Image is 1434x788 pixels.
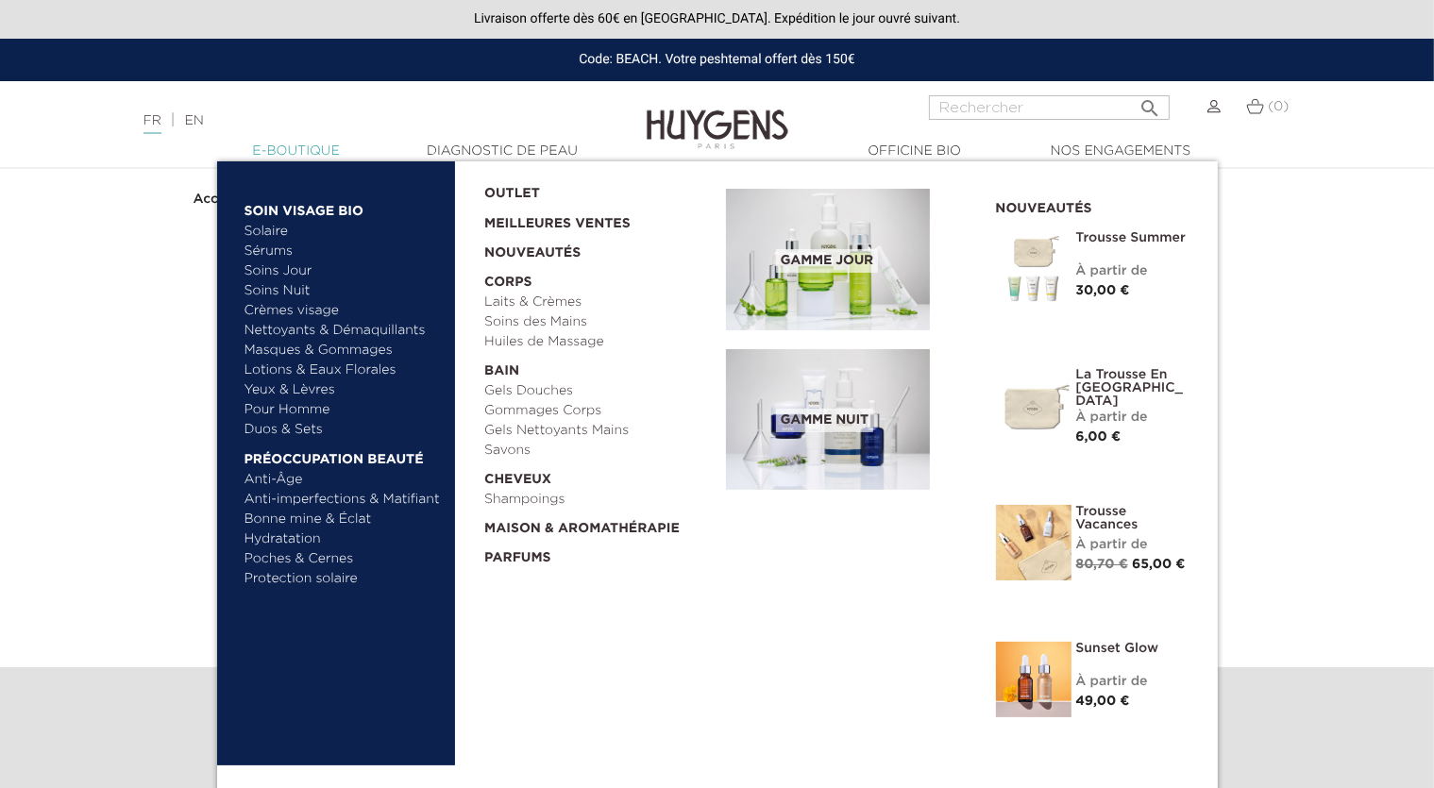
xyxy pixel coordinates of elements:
a: OUTLET [484,175,696,204]
p: #HUYGENSPARIS [194,410,1241,446]
span: 65,00 € [1132,558,1186,571]
a: La Trousse en [GEOGRAPHIC_DATA] [1076,368,1189,408]
a: Soins des Mains [484,312,713,332]
div: À partir de [1076,672,1189,692]
a: Solaire [245,222,442,242]
img: La Trousse en Coton [996,368,1071,444]
div: À partir de [1076,408,1189,428]
img: La Trousse vacances [996,505,1071,580]
a: Sunset Glow [1076,642,1189,655]
span: 80,70 € [1076,558,1128,571]
a: Lotions & Eaux Florales [245,360,442,380]
a: Shampoings [484,490,713,510]
button:  [1134,90,1168,115]
a: Soin Visage Bio [245,192,442,222]
a: Diagnostic de peau [408,142,597,161]
a: Gommages Corps [484,401,713,421]
a: Nos engagements [1026,142,1215,161]
span: Gamme jour [776,249,878,273]
a: Anti-Âge [245,470,442,490]
a: E-Boutique [202,142,391,161]
img: Trousse Summer [996,231,1071,307]
img: Huygens [647,79,788,152]
a: Masques & Gommages [245,341,442,360]
span: 30,00 € [1076,284,1130,297]
i:  [1139,92,1162,114]
a: Huiles de Massage [484,332,713,352]
div: À partir de [1076,261,1189,281]
a: Hydratation [245,529,442,549]
a: Préoccupation beauté [245,440,442,470]
a: Poches & Cernes [245,549,442,569]
h1: Nos boutiques [194,244,1241,269]
a: Laits & Crèmes [484,293,713,312]
span: Gamme nuit [776,409,873,432]
a: Gels Douches [484,381,713,401]
a: Yeux & Lèvres [245,380,442,400]
div: À partir de [1076,535,1189,555]
input: Rechercher [929,95,1170,120]
a: Bonne mine & Éclat [245,510,442,529]
a: Trousse Vacances [1076,505,1189,531]
a: Nouveautés [484,234,713,263]
h2: Suivez-nous [194,359,1241,394]
a: Anti-imperfections & Matifiant [245,490,442,510]
a: Officine Bio [820,142,1009,161]
h2: Nouveautés [996,194,1189,217]
a: Soins Nuit [245,281,425,301]
a: EN [184,114,203,127]
img: routine_nuit_banner.jpg [726,349,930,491]
a: Maison & Aromathérapie [484,510,713,539]
a: Gamme nuit [726,349,968,491]
a: Meilleures Ventes [484,204,696,234]
a: Gels Nettoyants Mains [484,421,713,441]
a: Pour Homme [245,400,442,420]
a: Accueil [194,192,246,207]
a: Corps [484,263,713,293]
a: Sérums [245,242,442,261]
a: Cheveux [484,461,713,490]
a: Bain [484,352,713,381]
a: Duos & Sets [245,420,442,440]
a: Gamme jour [726,189,968,330]
a: Crèmes visage [245,301,442,321]
a: Trousse Summer [1076,231,1189,244]
span: 6,00 € [1076,430,1122,444]
a: FR [143,114,161,134]
a: Parfums [484,539,713,568]
div: | [134,109,583,132]
a: Nettoyants & Démaquillants [245,321,442,341]
span: 49,00 € [1076,695,1130,708]
a: Savons [484,441,713,461]
img: routine_jour_banner.jpg [726,189,930,330]
h2: Newsletter [194,733,1241,769]
a: Protection solaire [245,569,442,589]
strong: Accueil [194,193,243,206]
span: (0) [1268,100,1289,113]
a: Soins Jour [245,261,442,281]
img: Sunset glow- un teint éclatant [996,642,1071,717]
